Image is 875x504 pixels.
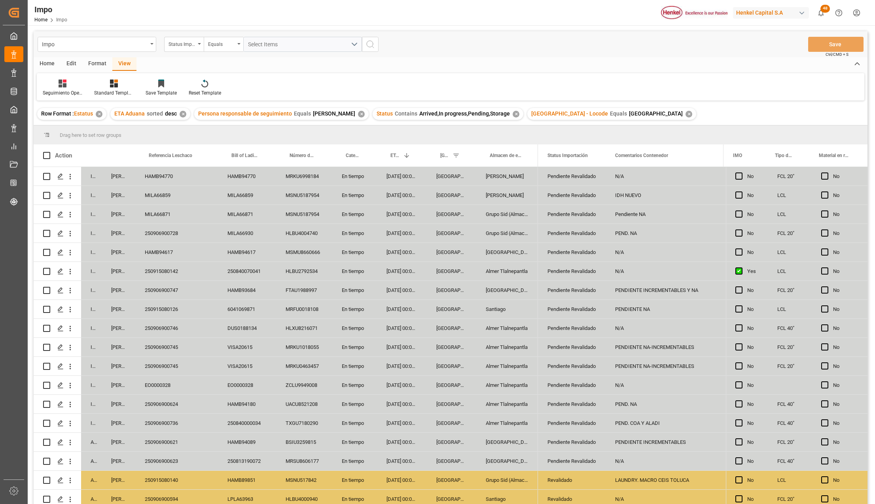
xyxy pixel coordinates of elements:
div: [PERSON_NAME] [102,319,135,337]
div: FCL 20" [768,167,812,186]
div: LCL [768,471,812,489]
div: PENDIENTE NA-INCREMENTABLES [606,338,722,356]
div: PEND. COA Y ALADI [606,414,722,432]
div: Action [55,152,72,159]
div: In progress [81,338,102,356]
div: Press SPACE to select this row. [34,338,538,357]
div: PEND. NA [606,395,722,413]
div: ✕ [513,111,519,117]
div: 250906900621 [135,433,218,451]
button: open menu [204,37,243,52]
span: [PERSON_NAME] [313,110,355,117]
div: [GEOGRAPHIC_DATA] [427,471,476,489]
div: [GEOGRAPHIC_DATA] [427,224,476,243]
div: [DATE] 00:00:00 [377,243,427,261]
div: [GEOGRAPHIC_DATA] [427,262,476,280]
div: Arrived [81,452,102,470]
div: MILA66871 [218,205,276,224]
div: [PERSON_NAME] [102,452,135,470]
div: [GEOGRAPHIC_DATA] [427,433,476,451]
div: [DATE] 00:00:00 [377,452,427,470]
div: Press SPACE to select this row. [726,243,867,262]
span: Arrived,In progress,Pending,Storage [419,110,510,117]
div: Pendiente Revalidado [547,167,596,186]
div: [DATE] 00:00:00 [377,414,427,432]
div: [PERSON_NAME] [476,186,538,205]
div: En tiempo [332,338,377,356]
div: [GEOGRAPHIC_DATA] [427,167,476,186]
div: In progress [81,186,102,205]
div: [DATE] 00:00:00 [377,433,427,451]
div: Press SPACE to select this row. [34,376,538,395]
div: HAMB89851 [218,471,276,489]
div: Edit [61,57,82,71]
div: [PERSON_NAME] [102,338,135,356]
div: En tiempo [332,433,377,451]
div: N/A [606,452,722,470]
div: [DATE] 00:00:00 [377,224,427,243]
div: [GEOGRAPHIC_DATA] [427,376,476,394]
div: [PERSON_NAME] [102,281,135,299]
span: Equals [610,110,627,117]
span: Row Format : [41,110,74,117]
div: 250906900745 [135,338,218,356]
span: Persona responsable de seguimiento [198,110,292,117]
div: In progress [81,357,102,375]
div: ✕ [96,111,102,117]
span: Almacen de entrega [490,153,521,158]
div: In progress [81,300,102,318]
div: Press SPACE to select this row. [34,243,538,262]
div: BSIU3259815 [276,433,332,451]
div: PEND. NA [606,224,722,243]
div: MSNU517842 [276,471,332,489]
div: LCL [768,186,812,205]
div: [GEOGRAPHIC_DATA] [427,243,476,261]
div: Arrived [81,433,102,451]
div: FCL 40" [768,319,812,337]
div: [DATE] 00:00:00 [377,338,427,356]
div: Press SPACE to select this row. [726,414,867,433]
div: [PERSON_NAME] [102,414,135,432]
div: Press SPACE to select this row. [34,414,538,433]
div: In progress [81,224,102,243]
div: FTAU1988997 [276,281,332,299]
span: ETA Aduana [114,110,145,117]
div: [GEOGRAPHIC_DATA] [427,319,476,337]
div: 250840070041 [218,262,276,280]
div: 250915080126 [135,300,218,318]
div: Standard Templates [94,89,134,97]
button: open menu [38,37,156,52]
div: Press SPACE to select this row. [34,300,538,319]
div: UACU8521208 [276,395,332,413]
span: Categoría [346,153,360,158]
span: 48 [820,5,830,13]
div: [PERSON_NAME] [102,205,135,224]
div: [DATE] 00:00:00 [722,471,770,489]
div: En tiempo [332,452,377,470]
div: N/A [606,376,722,394]
div: In progress [81,376,102,394]
div: [PERSON_NAME] [102,167,135,186]
span: IMO [733,153,742,158]
div: HAMB94089 [218,433,276,451]
span: Material en resguardo Y/N [819,153,848,158]
div: [DATE] 00:00:00 [377,376,427,394]
div: HLBU2792534 [276,262,332,280]
div: [PERSON_NAME] [102,224,135,243]
div: [PERSON_NAME] [102,471,135,489]
div: In progress [81,281,102,299]
div: [PERSON_NAME] [102,433,135,451]
div: EO0000328 [135,376,218,394]
div: En tiempo [332,357,377,375]
div: HLXU8216071 [276,319,332,337]
div: Press SPACE to select this row. [726,433,867,452]
div: In progress [81,205,102,224]
div: TXGU7180290 [276,414,332,432]
div: Almer Tlalnepantla [476,414,538,432]
div: HAMB94617 [135,243,218,261]
div: Press SPACE to select this row. [726,376,867,395]
div: Press SPACE to select this row. [34,281,538,300]
div: MSNU5187954 [276,205,332,224]
div: FCL 40" [768,414,812,432]
div: Reset Template [189,89,221,97]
